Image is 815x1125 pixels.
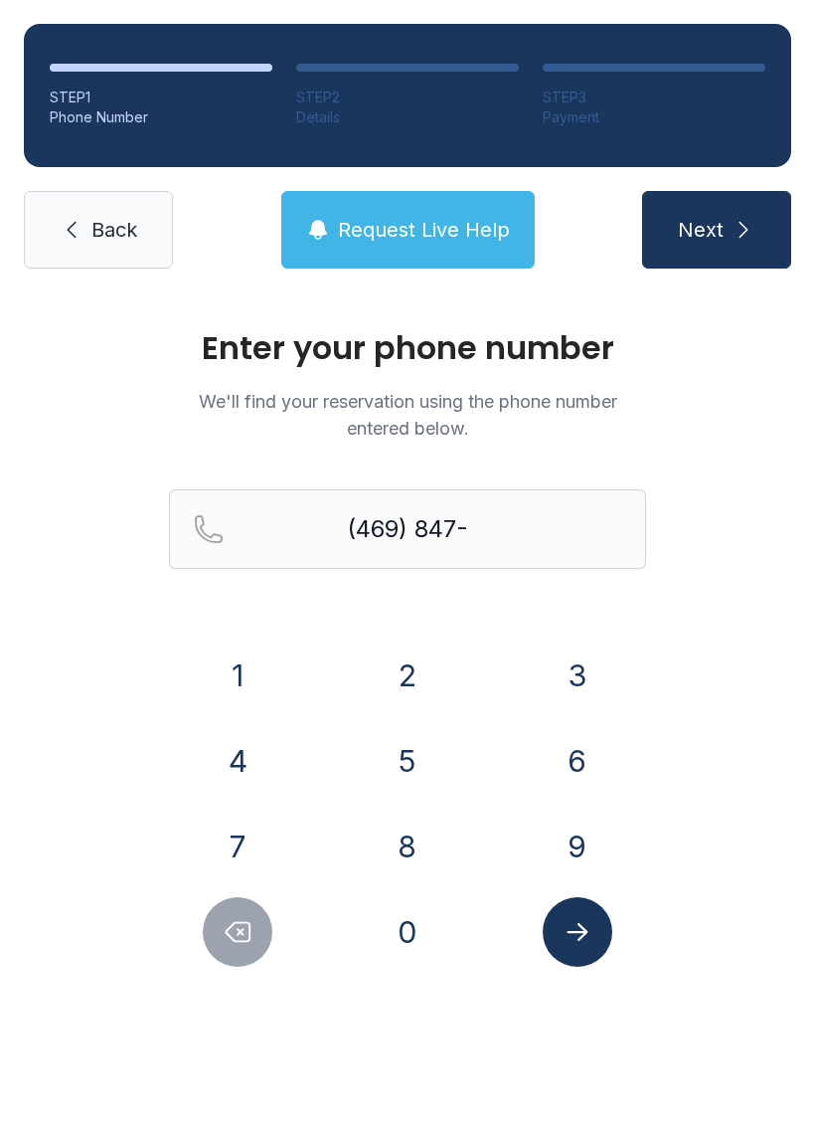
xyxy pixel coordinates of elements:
button: 9 [543,812,612,881]
div: STEP 2 [296,88,519,107]
span: Next [678,216,724,244]
div: Phone Number [50,107,272,127]
input: Reservation phone number [169,489,646,569]
div: Details [296,107,519,127]
div: Payment [543,107,765,127]
div: STEP 3 [543,88,765,107]
h1: Enter your phone number [169,332,646,364]
button: Submit lookup form [543,897,612,967]
button: 2 [373,641,442,710]
button: 0 [373,897,442,967]
button: 3 [543,641,612,710]
button: 1 [203,641,272,710]
p: We'll find your reservation using the phone number entered below. [169,388,646,442]
button: 5 [373,726,442,796]
button: 6 [543,726,612,796]
div: STEP 1 [50,88,272,107]
button: 4 [203,726,272,796]
span: Back [91,216,137,244]
span: Request Live Help [338,216,510,244]
button: Delete number [203,897,272,967]
button: 8 [373,812,442,881]
button: 7 [203,812,272,881]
